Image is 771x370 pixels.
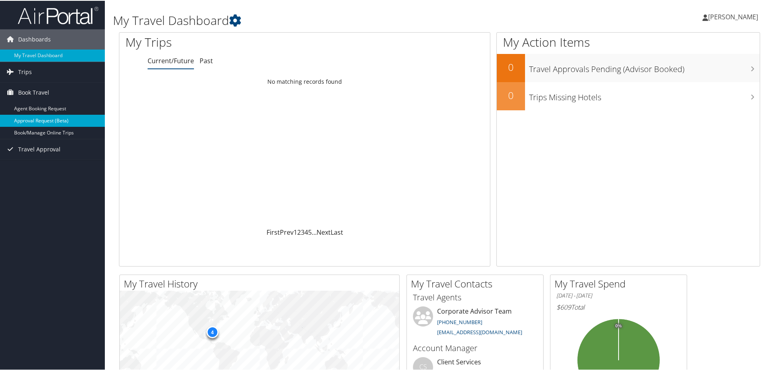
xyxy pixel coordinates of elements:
[301,227,304,236] a: 3
[18,82,49,102] span: Book Travel
[18,29,51,49] span: Dashboards
[615,323,622,328] tspan: 0%
[18,5,98,24] img: airportal-logo.png
[497,53,760,81] a: 0Travel Approvals Pending (Advisor Booked)
[304,227,308,236] a: 4
[297,227,301,236] a: 2
[497,60,525,73] h2: 0
[18,61,32,81] span: Trips
[497,88,525,101] h2: 0
[411,276,543,290] h2: My Travel Contacts
[437,328,522,335] a: [EMAIL_ADDRESS][DOMAIN_NAME]
[702,4,766,28] a: [PERSON_NAME]
[206,325,218,337] div: 4
[556,302,571,311] span: $609
[556,291,681,299] h6: [DATE] - [DATE]
[200,56,213,64] a: Past
[18,138,60,159] span: Travel Approval
[529,87,760,102] h3: Trips Missing Hotels
[125,33,329,50] h1: My Trips
[331,227,343,236] a: Last
[294,227,297,236] a: 1
[497,81,760,110] a: 0Trips Missing Hotels
[308,227,312,236] a: 5
[413,342,537,353] h3: Account Manager
[280,227,294,236] a: Prev
[556,302,681,311] h6: Total
[708,12,758,21] span: [PERSON_NAME]
[413,291,537,302] h3: Travel Agents
[409,306,541,339] li: Corporate Advisor Team
[317,227,331,236] a: Next
[119,74,490,88] td: No matching records found
[113,11,548,28] h1: My Travel Dashboard
[267,227,280,236] a: First
[554,276,687,290] h2: My Travel Spend
[312,227,317,236] span: …
[437,318,482,325] a: [PHONE_NUMBER]
[497,33,760,50] h1: My Action Items
[529,59,760,74] h3: Travel Approvals Pending (Advisor Booked)
[124,276,399,290] h2: My Travel History
[148,56,194,64] a: Current/Future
